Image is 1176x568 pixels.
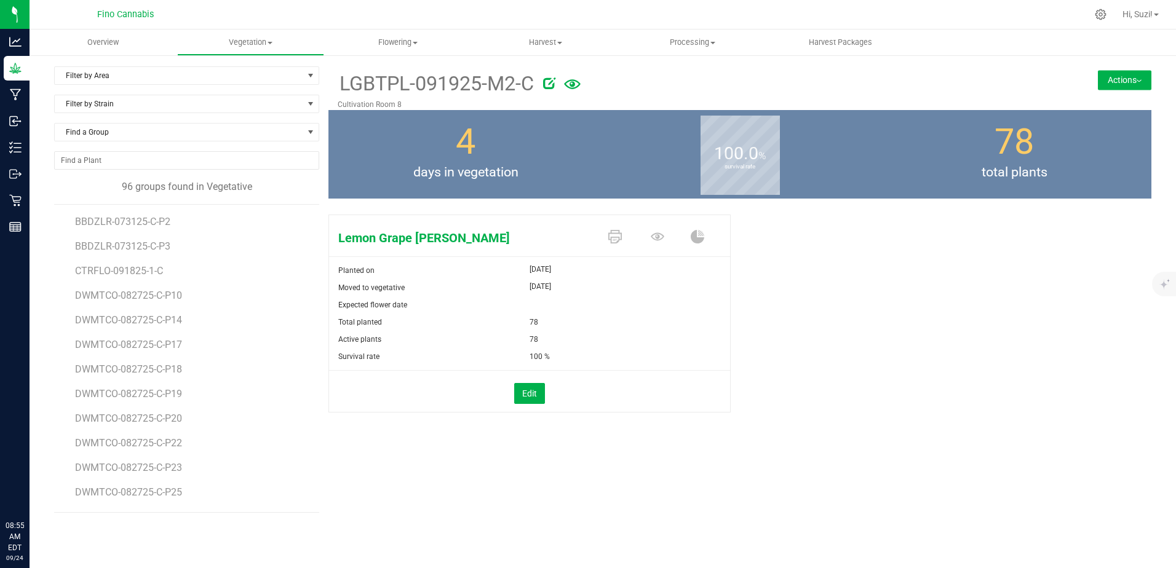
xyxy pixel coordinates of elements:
[530,331,538,348] span: 78
[55,95,303,112] span: Filter by Strain
[325,37,471,48] span: Flowering
[75,363,182,375] span: DWMTCO-082725-C-P18
[75,511,182,523] span: DWMTCO-082725-C-P26
[530,279,551,294] span: [DATE]
[75,290,182,301] span: DWMTCO-082725-C-P10
[338,352,379,361] span: Survival rate
[329,229,596,247] span: Lemon Grape Bubba Temple
[995,121,1034,162] span: 78
[338,110,594,199] group-info-box: Days in vegetation
[9,168,22,180] inline-svg: Outbound
[75,412,182,424] span: DWMTCO-082725-C-P20
[338,301,407,309] span: Expected flower date
[55,67,303,84] span: Filter by Area
[6,520,24,553] p: 08:55 AM EDT
[55,124,303,141] span: Find a Group
[71,37,135,48] span: Overview
[338,283,405,292] span: Moved to vegetative
[75,437,182,449] span: DWMTCO-082725-C-P22
[9,141,22,154] inline-svg: Inventory
[792,37,889,48] span: Harvest Packages
[75,486,182,498] span: DWMTCO-082725-C-P25
[9,194,22,207] inline-svg: Retail
[177,30,325,55] a: Vegetation
[75,216,170,227] span: BBDZLR-073125-C-P2
[75,240,170,252] span: BBDZLR-073125-C-P3
[328,162,603,182] span: days in vegetation
[472,37,619,48] span: Harvest
[338,335,381,344] span: Active plants
[1122,9,1153,19] span: Hi, Suzi!
[456,121,475,162] span: 4
[303,67,319,84] span: select
[9,62,22,74] inline-svg: Grow
[1098,70,1151,90] button: Actions
[701,112,780,222] b: survival rate
[97,9,154,20] span: Fino Cannabis
[75,462,182,473] span: DWMTCO-082725-C-P23
[338,266,375,275] span: Planted on
[766,30,914,55] a: Harvest Packages
[178,37,324,48] span: Vegetation
[75,388,182,400] span: DWMTCO-082725-C-P19
[9,221,22,233] inline-svg: Reports
[877,162,1151,182] span: total plants
[338,99,1005,110] p: Cultivation Room 8
[54,179,319,194] div: 96 groups found in Vegetative
[55,152,319,169] input: NO DATA FOUND
[75,314,182,326] span: DWMTCO-082725-C-P14
[530,348,550,365] span: 100 %
[338,69,534,99] span: LGBTPL-091925-M2-C
[6,553,24,562] p: 09/24
[619,30,767,55] a: Processing
[75,265,163,277] span: CTRFLO-091825-1-C
[612,110,868,199] group-info-box: Survival rate
[324,30,472,55] a: Flowering
[886,110,1142,199] group-info-box: Total number of plants
[338,318,382,326] span: Total planted
[9,89,22,101] inline-svg: Manufacturing
[530,314,538,331] span: 78
[9,115,22,127] inline-svg: Inbound
[12,470,49,507] iframe: Resource center
[472,30,619,55] a: Harvest
[514,383,545,404] button: Edit
[30,30,177,55] a: Overview
[1093,9,1108,20] div: Manage settings
[9,36,22,48] inline-svg: Analytics
[620,37,766,48] span: Processing
[530,262,551,277] span: [DATE]
[75,339,182,350] span: DWMTCO-082725-C-P17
